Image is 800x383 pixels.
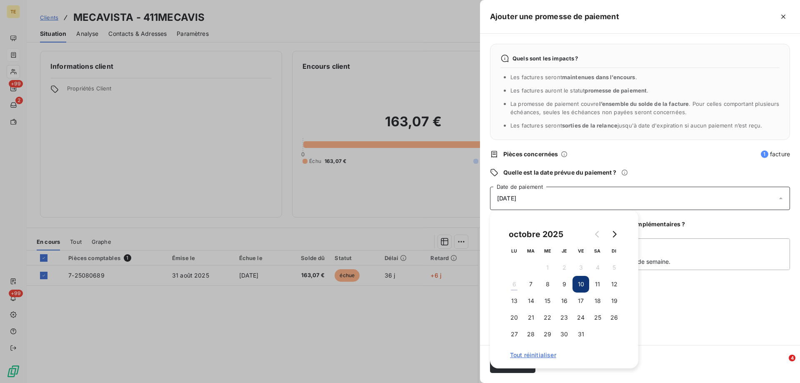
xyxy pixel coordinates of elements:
[572,276,589,293] button: 10
[539,276,556,293] button: 8
[522,276,539,293] button: 7
[506,228,566,241] div: octobre 2025
[599,100,689,107] span: l’ensemble du solde de la facture
[506,276,522,293] button: 6
[589,259,606,276] button: 4
[539,243,556,259] th: mercredi
[572,293,589,309] button: 17
[506,309,522,326] button: 20
[589,309,606,326] button: 25
[506,243,522,259] th: lundi
[522,309,539,326] button: 21
[539,259,556,276] button: 1
[556,276,572,293] button: 9
[497,195,516,202] span: [DATE]
[589,293,606,309] button: 18
[606,243,622,259] th: dimanche
[539,309,556,326] button: 22
[539,293,556,309] button: 15
[761,150,790,158] span: facture
[606,276,622,293] button: 12
[556,243,572,259] th: jeudi
[539,326,556,343] button: 29
[772,355,792,375] iframe: Intercom live chat
[522,243,539,259] th: mardi
[606,293,622,309] button: 19
[510,122,762,129] span: Les factures seront jusqu'à date d'expiration si aucun paiement n’est reçu.
[572,309,589,326] button: 24
[585,87,647,94] span: promesse de paiement
[606,259,622,276] button: 5
[510,87,649,94] span: Les factures auront le statut .
[572,243,589,259] th: vendredi
[503,168,616,177] span: Quelle est la date prévue du paiement ?
[506,293,522,309] button: 13
[556,309,572,326] button: 23
[589,226,606,243] button: Go to previous month
[572,326,589,343] button: 31
[490,11,619,23] h5: Ajouter une promesse de paiement
[761,150,768,158] span: 1
[562,122,617,129] span: sorties de la relance
[510,100,780,115] span: La promesse de paiement couvre . Pour celles comportant plusieurs échéances, seules les échéances...
[506,326,522,343] button: 27
[512,55,578,62] span: Quels sont les impacts ?
[556,293,572,309] button: 16
[572,259,589,276] button: 3
[490,238,790,270] textarea: ________________________________________ De: [PERSON_NAME] <[EMAIL_ADDRESS][DOMAIN_NAME]> Envoyé:...
[556,326,572,343] button: 30
[789,355,795,361] span: 4
[522,293,539,309] button: 14
[503,150,558,158] span: Pièces concernées
[522,326,539,343] button: 28
[589,276,606,293] button: 11
[556,259,572,276] button: 2
[589,243,606,259] th: samedi
[562,74,635,80] span: maintenues dans l’encours
[510,74,637,80] span: Les factures seront .
[510,352,618,358] span: Tout réinitialiser
[606,309,622,326] button: 26
[606,226,622,243] button: Go to next month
